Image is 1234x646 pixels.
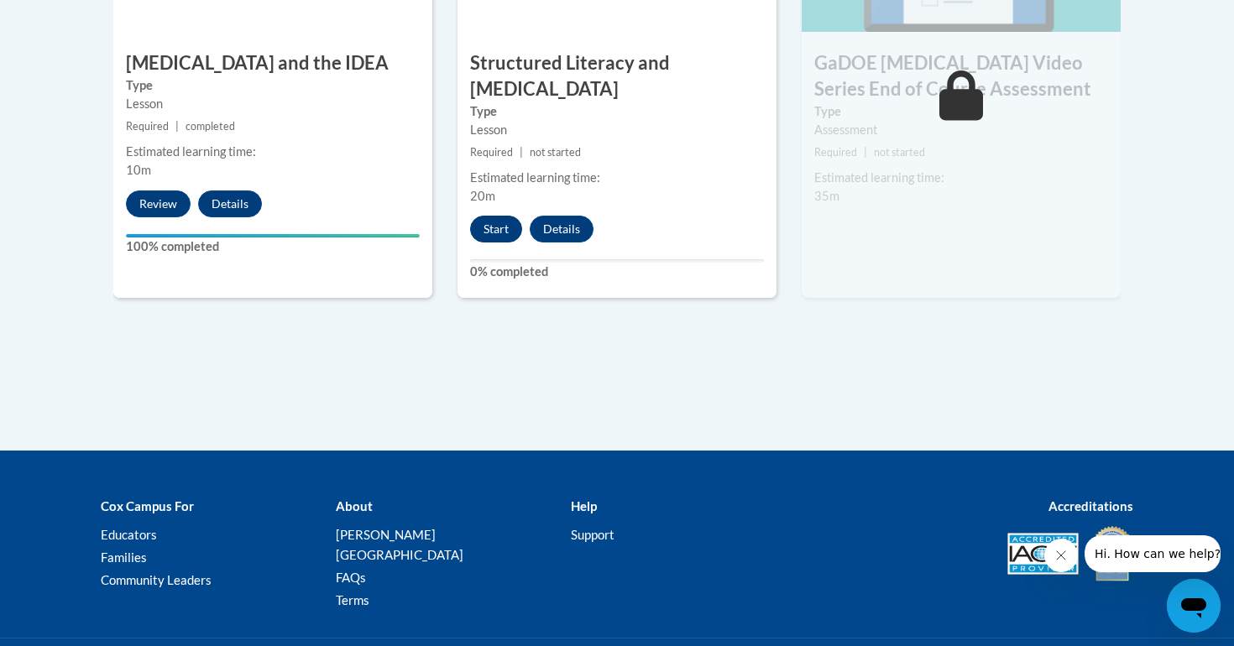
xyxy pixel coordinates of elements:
[530,216,593,242] button: Details
[814,189,839,203] span: 35m
[814,121,1108,139] div: Assessment
[1167,579,1221,633] iframe: Button to launch messaging window
[126,163,151,177] span: 10m
[1044,539,1078,572] iframe: Close message
[802,50,1121,102] h3: GaDOE [MEDICAL_DATA] Video Series End of Course Assessment
[126,237,420,256] label: 100% completed
[101,498,194,513] b: Cox Campus For
[470,189,495,203] span: 20m
[126,95,420,113] div: Lesson
[470,263,764,281] label: 0% completed
[101,572,212,587] a: Community Leaders
[336,527,463,562] a: [PERSON_NAME][GEOGRAPHIC_DATA]
[198,190,262,217] button: Details
[1048,498,1133,513] b: Accreditations
[126,143,420,161] div: Estimated learning time:
[864,146,867,159] span: |
[470,102,764,121] label: Type
[874,146,925,159] span: not started
[126,190,191,217] button: Review
[814,146,857,159] span: Required
[520,146,523,159] span: |
[470,216,522,242] button: Start
[814,102,1108,121] label: Type
[571,527,614,542] a: Support
[814,169,1108,187] div: Estimated learning time:
[113,50,432,76] h3: [MEDICAL_DATA] and the IDEA
[470,146,513,159] span: Required
[1007,533,1079,575] img: Accredited IACET® Provider
[470,121,764,139] div: Lesson
[101,550,147,565] a: Families
[458,50,776,102] h3: Structured Literacy and [MEDICAL_DATA]
[101,527,157,542] a: Educators
[1085,535,1221,572] iframe: Message from company
[175,120,179,133] span: |
[336,570,366,585] a: FAQs
[126,76,420,95] label: Type
[530,146,581,159] span: not started
[186,120,235,133] span: completed
[571,498,597,513] b: Help
[126,120,169,133] span: Required
[1091,524,1133,583] img: IDA® Accredited
[336,592,369,607] a: Terms
[336,498,373,513] b: About
[126,234,420,237] div: Your progress
[470,169,764,187] div: Estimated learning time:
